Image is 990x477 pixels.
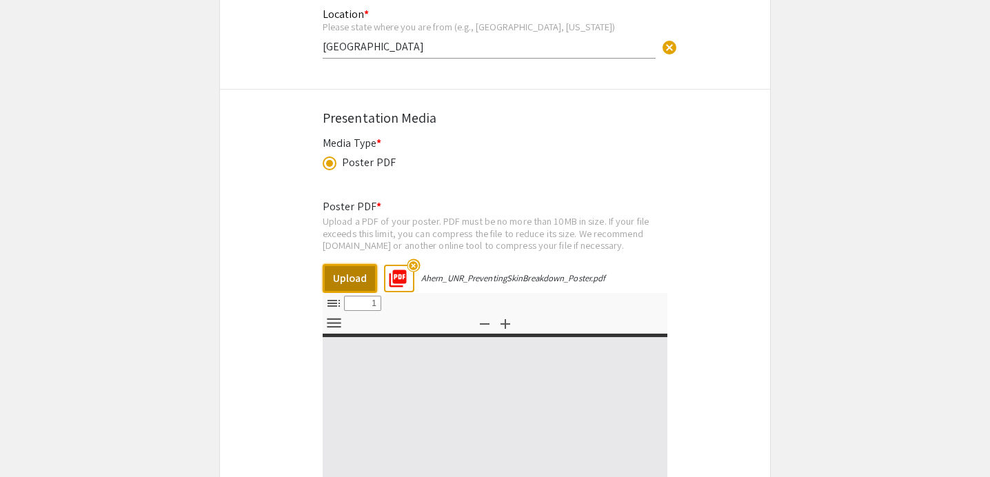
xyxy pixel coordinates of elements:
mat-label: Location [323,7,369,21]
div: Poster PDF [342,154,396,171]
span: cancel [661,39,678,56]
button: Toggle Sidebar [322,293,345,313]
button: Zoom In [494,314,517,334]
input: Page [344,296,381,311]
iframe: Chat [10,415,59,467]
button: Zoom Out [473,314,496,334]
button: Tools [322,314,345,334]
div: Upload a PDF of your poster. PDF must be no more than 10MB in size. If your file exceeds this lim... [323,215,667,252]
button: Clear [656,32,683,60]
mat-icon: highlight_off [407,258,420,272]
mat-label: Media Type [323,136,381,150]
button: Upload [323,264,377,293]
input: Type Here [323,39,656,54]
mat-icon: picture_as_pdf [383,264,404,285]
div: Presentation Media [323,108,667,128]
div: Ahern_UNR_PreventingSkinBreakdown_Poster.pdf [421,272,605,284]
mat-label: Poster PDF [323,199,381,214]
div: Please state where you are from (e.g., [GEOGRAPHIC_DATA], [US_STATE]) [323,21,656,33]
